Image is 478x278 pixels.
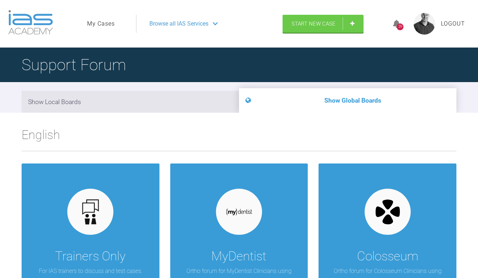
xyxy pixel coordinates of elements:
img: profile.png [414,13,435,35]
div: 39 [397,23,403,30]
span: Start New Case [292,21,335,27]
span: Browse all IAS Services [149,19,208,28]
div: MyDentist [211,246,266,266]
h2: English [22,125,456,151]
div: Trainers Only [55,246,126,266]
a: My Cases [87,19,115,28]
li: Show Local Boards [22,91,239,113]
img: default.3be3f38f.svg [77,198,104,226]
a: Logout [441,19,465,28]
img: logo-light.3e3ef733.png [8,10,53,35]
img: mydentist.1050c378.svg [225,208,253,216]
h1: Support Forum [22,52,126,77]
div: Colosseum [357,246,418,266]
li: Show Global Boards [239,88,456,113]
a: Start New Case [283,15,364,33]
img: colosseum.3af2006a.svg [374,198,401,226]
p: For IAS trainers to discuss and test cases. [39,266,142,276]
